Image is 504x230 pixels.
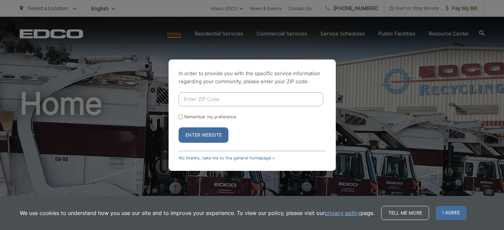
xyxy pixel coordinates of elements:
[179,70,326,86] p: In order to provide you with the specific service information regarding your community, please en...
[325,209,361,217] a: privacy policy
[381,206,429,220] a: Tell me more
[179,92,323,106] input: Enter ZIP Code
[179,127,228,143] button: Enter Website
[436,206,467,220] span: I agree
[20,209,375,217] p: We use cookies to understand how you use our site and to improve your experience. To view our pol...
[179,155,275,160] a: No thanks, take me to the general homepage >
[184,114,236,119] label: Remember my preference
